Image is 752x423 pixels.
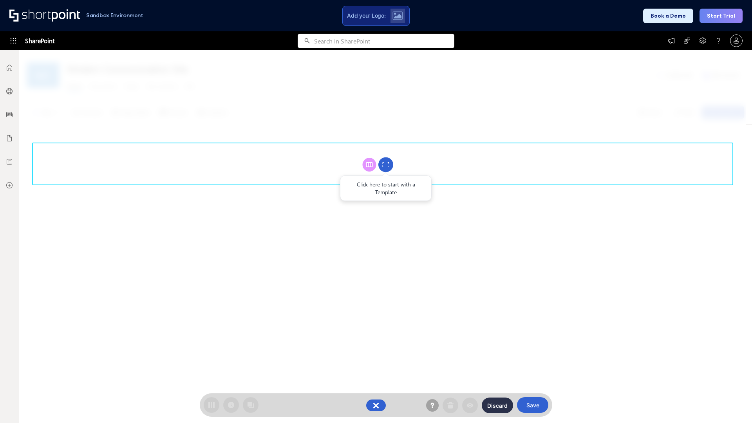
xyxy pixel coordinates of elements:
[611,332,752,423] iframe: Chat Widget
[314,34,454,48] input: Search in SharePoint
[643,9,693,23] button: Book a Demo
[347,12,385,19] span: Add your Logo:
[517,397,548,413] button: Save
[392,11,403,20] img: Upload logo
[86,13,143,18] h1: Sandbox Environment
[482,398,513,413] button: Discard
[700,9,743,23] button: Start Trial
[25,31,54,50] span: SharePoint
